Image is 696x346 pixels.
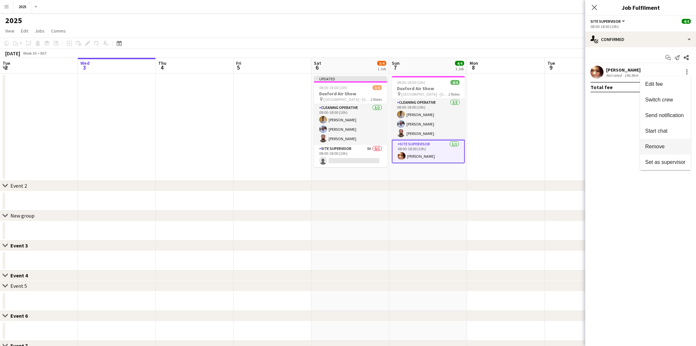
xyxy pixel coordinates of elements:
span: Send notification [645,113,684,118]
span: Set as supervisor [645,159,686,165]
span: Edit fee [645,81,663,87]
span: Remove [645,144,665,149]
button: Switch crew [640,92,691,108]
button: Start chat [640,123,691,139]
button: Send notification [640,108,691,123]
span: Start chat [645,128,667,134]
button: Set as supervisor [640,154,691,170]
button: Edit fee [640,76,691,92]
span: Switch crew [645,97,673,102]
button: Remove [640,139,691,154]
